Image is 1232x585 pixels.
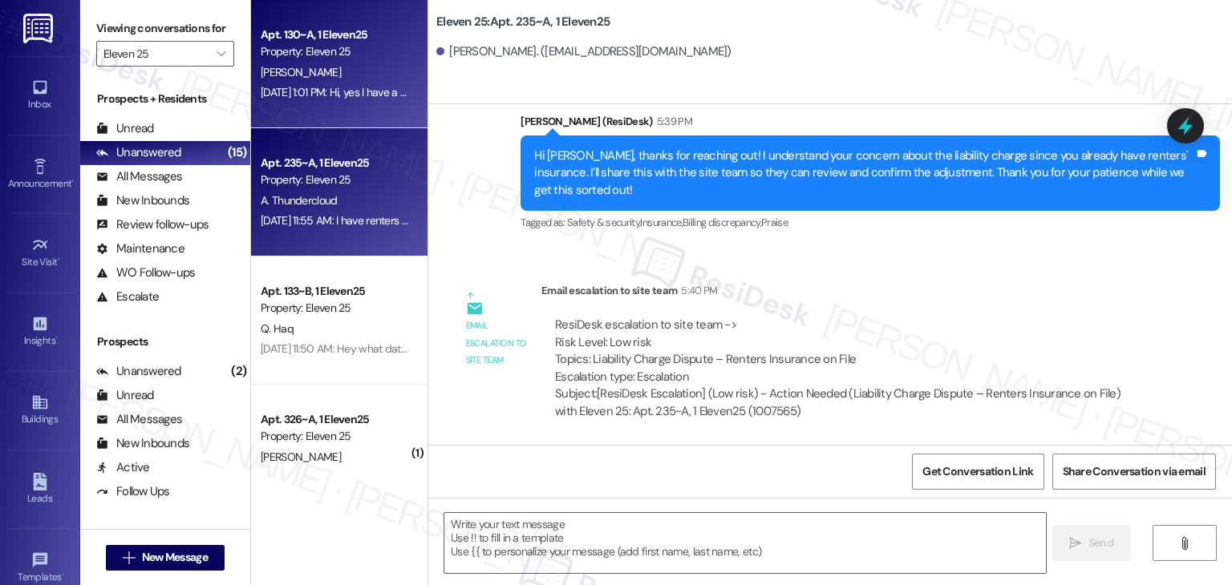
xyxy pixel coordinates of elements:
div: Property: Eleven 25 [261,171,409,188]
span: Q. Haq [261,321,294,336]
div: Property: Eleven 25 [261,428,409,445]
div: [PERSON_NAME] (ResiDesk) [521,113,1220,135]
div: Apt. 235~A, 1 Eleven25 [261,155,409,171]
div: Prospects + Residents [80,91,250,107]
div: Email escalation to site team [541,282,1152,305]
div: Apt. 130~A, 1 Eleven25 [261,26,409,43]
div: Residents [80,527,250,544]
a: Insights • [8,310,72,353]
span: Insurance , [640,216,683,229]
div: All Messages [96,168,182,185]
span: • [62,569,64,580]
b: Eleven 25: Apt. 235~A, 1 Eleven25 [436,14,610,30]
div: [DATE] 1:01 PM: Hi, yes I have a few questions. Please call me at [PHONE_NUMBER] when you have a ... [261,85,851,99]
input: All communities [103,41,209,67]
div: [PERSON_NAME]. ([EMAIL_ADDRESS][DOMAIN_NAME]) [436,43,731,60]
a: Inbox [8,74,72,117]
span: Send [1088,535,1113,551]
div: Email escalation to site team [466,317,529,369]
span: • [71,175,74,187]
span: A. Thundercloud [261,193,338,208]
span: New Message [142,549,208,566]
span: Praise [761,216,788,229]
div: New Inbounds [96,435,189,452]
button: Get Conversation Link [912,454,1044,490]
div: Subject: [ResiDesk Escalation] (Low risk) - Action Needed (Liability Charge Dispute – Renters Ins... [555,385,1138,420]
div: Escalate [96,288,159,305]
button: New Message [106,545,225,571]
span: • [55,333,58,344]
label: Viewing conversations for [96,16,234,41]
button: Send [1052,525,1130,561]
div: Apt. 133~B, 1 Eleven25 [261,283,409,300]
button: Share Conversation via email [1052,454,1216,490]
div: Unread [96,120,154,137]
span: Safety & security , [567,216,640,229]
div: Prospects [80,333,250,350]
div: Tagged as: [521,211,1220,234]
i:  [1069,537,1081,550]
div: [DATE] 11:55 AM: I have renters insurance and there should be no reason for the charge [261,213,662,228]
div: All Messages [96,411,182,428]
div: New Inbounds [96,192,189,209]
div: Property: Eleven 25 [261,43,409,60]
div: WO Follow-ups [96,264,195,281]
i:  [217,47,225,60]
div: Follow Ups [96,483,170,500]
span: Share Conversation via email [1063,463,1206,480]
div: Unread [96,387,154,404]
div: 5:40 PM [677,282,717,299]
div: Apt. 326~A, 1 Eleven25 [261,411,409,428]
div: 5:39 PM [653,113,692,130]
img: ResiDesk Logo [23,14,56,43]
div: Maintenance [96,240,184,257]
div: [DATE] 11:50 AM: Hey what date is it due? [261,341,450,356]
i:  [123,551,135,564]
span: Billing discrepancy , [683,216,761,229]
div: Property: Eleven 25 [261,300,409,317]
span: Get Conversation Link [922,463,1033,480]
div: Hi [PERSON_NAME], thanks for reaching out! I understand your concern about the liability charge s... [534,147,1194,199]
i:  [1178,537,1190,550]
div: Review follow-ups [96,216,209,233]
div: ResiDesk escalation to site team -> Risk Level: Low risk Topics: Liability Charge Dispute – Rente... [555,317,1138,385]
a: Leads [8,468,72,511]
div: Unanswered [96,363,181,380]
a: Site Visit • [8,232,72,275]
div: [DATE] 11:56 AM: I do not live here anymore. Please stop. [261,470,517,484]
a: Buildings [8,389,72,432]
div: (15) [224,140,250,165]
div: (2) [227,359,250,384]
span: • [58,254,60,265]
div: Active [96,459,150,476]
span: [PERSON_NAME] [261,450,341,464]
span: [PERSON_NAME] [261,65,341,79]
div: Unanswered [96,144,181,161]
